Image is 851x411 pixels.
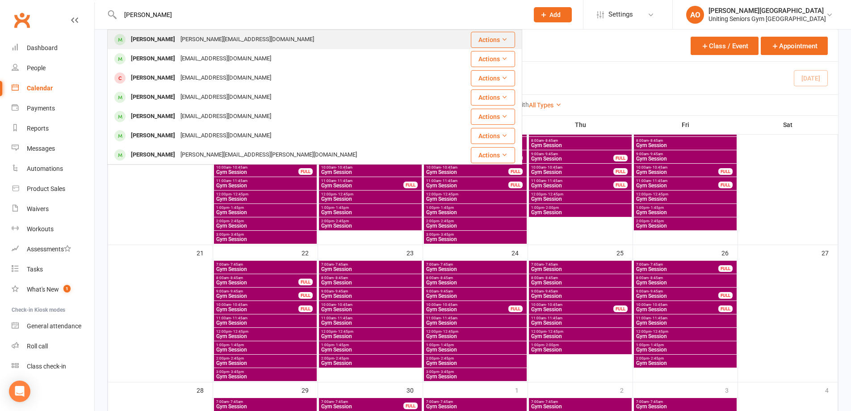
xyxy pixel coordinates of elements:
[216,303,299,307] span: 10:00am
[708,7,826,15] div: [PERSON_NAME][GEOGRAPHIC_DATA]
[321,356,420,360] span: 2:00pm
[534,7,572,22] button: Add
[544,263,558,267] span: - 7:45am
[216,233,315,237] span: 3:00pm
[544,343,559,347] span: - 2:00pm
[27,44,58,51] div: Dashboard
[738,115,838,134] th: Sat
[531,307,614,312] span: Gym Session
[439,343,454,347] span: - 1:45pm
[128,110,178,123] div: [PERSON_NAME]
[321,307,420,312] span: Gym Session
[546,192,563,196] span: - 12:45pm
[216,165,299,169] span: 10:00am
[636,320,735,326] span: Gym Session
[229,263,243,267] span: - 7:45am
[426,210,525,215] span: Gym Session
[531,267,630,272] span: Gym Session
[426,347,525,352] span: Gym Session
[426,293,525,299] span: Gym Session
[636,303,719,307] span: 10:00am
[508,305,523,312] div: FULL
[531,316,630,320] span: 11:00am
[441,330,458,334] span: - 12:45pm
[426,289,525,293] span: 9:00am
[718,168,733,175] div: FULL
[12,98,94,119] a: Payments
[178,33,317,46] div: [PERSON_NAME][EMAIL_ADDRESS][DOMAIN_NAME]
[426,165,509,169] span: 10:00am
[128,148,178,161] div: [PERSON_NAME]
[718,292,733,299] div: FULL
[608,4,633,25] span: Settings
[471,51,515,67] button: Actions
[718,265,733,272] div: FULL
[298,305,313,312] div: FULL
[321,210,420,215] span: Gym Session
[439,356,454,360] span: - 2:45pm
[12,280,94,300] a: What's New1
[651,179,667,183] span: - 11:45am
[216,276,299,280] span: 8:00am
[649,276,663,280] span: - 8:45am
[321,206,420,210] span: 1:00pm
[117,8,522,21] input: Search...
[649,219,664,223] span: - 2:45pm
[636,165,719,169] span: 10:00am
[27,85,53,92] div: Calendar
[229,356,244,360] span: - 2:45pm
[216,219,315,223] span: 2:00pm
[636,139,735,143] span: 8:00am
[302,245,318,260] div: 22
[216,334,315,339] span: Gym Session
[426,233,525,237] span: 3:00pm
[531,320,630,326] span: Gym Session
[613,305,628,312] div: FULL
[761,37,828,55] button: Appointment
[517,101,529,108] strong: with
[531,343,630,347] span: 1:00pm
[651,192,668,196] span: - 12:45pm
[718,182,733,188] div: FULL
[27,205,49,212] div: Waivers
[439,289,453,293] span: - 9:45am
[216,263,315,267] span: 7:00am
[321,169,420,175] span: Gym Session
[686,6,704,24] div: AO
[178,52,274,65] div: [EMAIL_ADDRESS][DOMAIN_NAME]
[321,293,420,299] span: Gym Session
[321,334,420,339] span: Gym Session
[649,343,664,347] span: - 1:45pm
[531,303,614,307] span: 10:00am
[426,330,525,334] span: 12:00pm
[231,192,248,196] span: - 12:45pm
[216,179,315,183] span: 11:00am
[321,316,420,320] span: 11:00am
[216,360,315,366] span: Gym Session
[426,192,525,196] span: 12:00pm
[334,356,349,360] span: - 2:45pm
[229,206,244,210] span: - 1:45pm
[178,91,274,104] div: [EMAIL_ADDRESS][DOMAIN_NAME]
[546,179,562,183] span: - 11:45am
[334,219,349,223] span: - 2:45pm
[426,183,509,188] span: Gym Session
[633,115,738,134] th: Fri
[531,183,614,188] span: Gym Session
[27,165,63,172] div: Automations
[229,276,243,280] span: - 8:45am
[321,267,420,272] span: Gym Session
[636,206,735,210] span: 1:00pm
[334,289,348,293] span: - 9:45am
[426,303,509,307] span: 10:00am
[231,330,248,334] span: - 12:45pm
[9,381,30,402] div: Open Intercom Messenger
[651,165,667,169] span: - 10:45am
[11,9,33,31] a: Clubworx
[441,303,457,307] span: - 10:45am
[822,245,838,260] div: 27
[27,246,71,253] div: Assessments
[426,219,525,223] span: 2:00pm
[27,145,55,152] div: Messages
[691,37,759,55] button: Class / Event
